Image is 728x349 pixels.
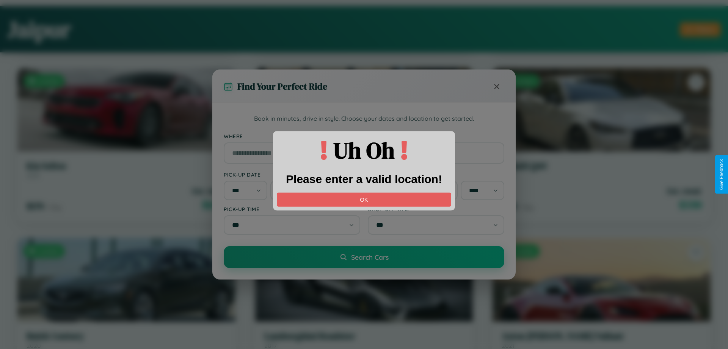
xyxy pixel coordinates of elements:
p: Book in minutes, drive in style. Choose your dates and location to get started. [224,114,504,124]
label: Drop-off Date [368,171,504,178]
label: Pick-up Date [224,171,360,178]
span: Search Cars [351,253,389,261]
label: Drop-off Time [368,206,504,212]
h3: Find Your Perfect Ride [237,80,327,93]
label: Where [224,133,504,139]
label: Pick-up Time [224,206,360,212]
